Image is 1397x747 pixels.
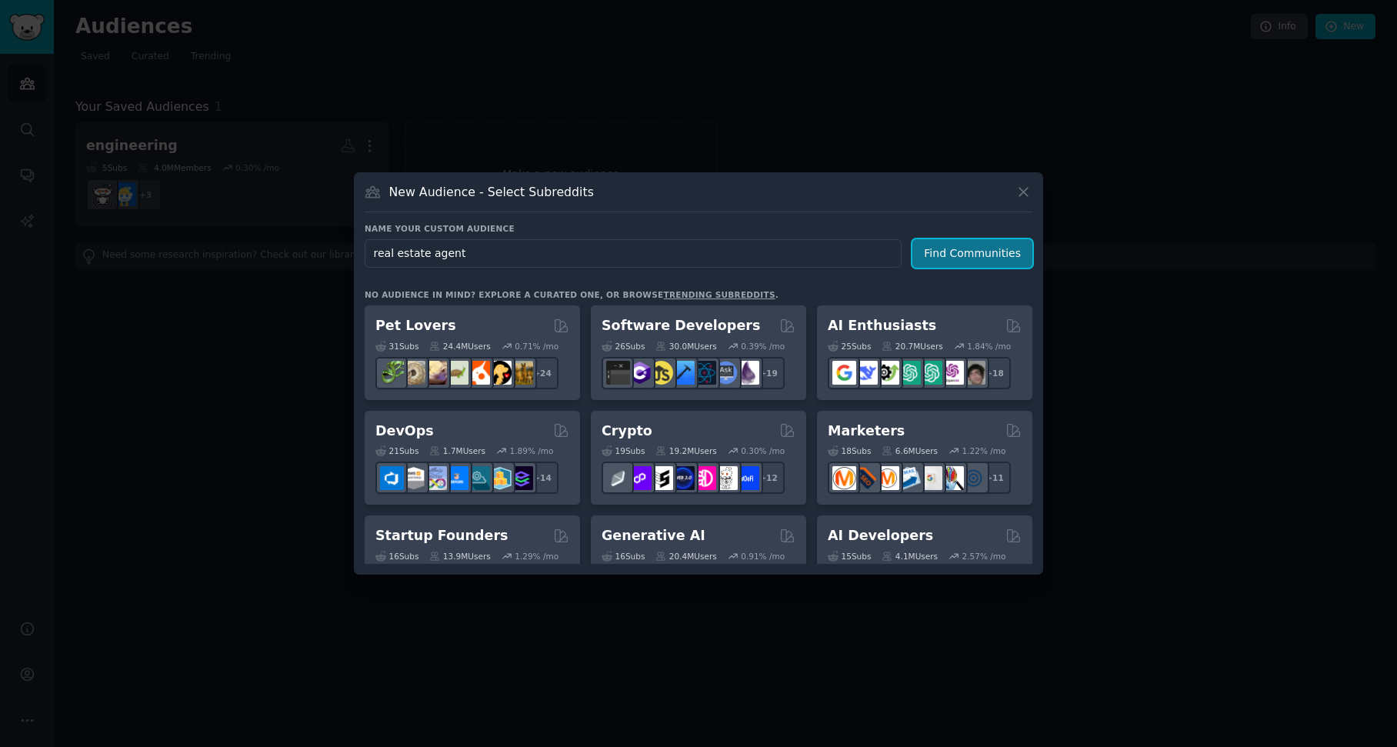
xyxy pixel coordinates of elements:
[828,422,905,441] h2: Marketers
[919,361,942,385] img: chatgpt_prompts_
[649,466,673,490] img: ethstaker
[714,466,738,490] img: CryptoNews
[655,445,716,456] div: 19.2M Users
[488,361,512,385] img: PetAdvice
[714,361,738,385] img: AskComputerScience
[882,551,938,562] div: 4.1M Users
[380,361,404,385] img: herpetology
[962,466,985,490] img: OnlineMarketing
[466,466,490,490] img: platformengineering
[897,466,921,490] img: Emailmarketing
[655,551,716,562] div: 20.4M Users
[389,184,594,200] h3: New Audience - Select Subreddits
[828,341,871,352] div: 25 Sub s
[375,526,508,545] h2: Startup Founders
[365,289,779,300] div: No audience in mind? Explore a curated one, or browse .
[979,462,1011,494] div: + 11
[940,361,964,385] img: OpenAIDev
[509,466,533,490] img: PlatformEngineers
[752,462,785,494] div: + 12
[828,445,871,456] div: 18 Sub s
[897,361,921,385] img: chatgpt_promptDesign
[380,466,404,490] img: azuredevops
[940,466,964,490] img: MarketingResearch
[602,551,645,562] div: 16 Sub s
[402,466,425,490] img: AWS_Certified_Experts
[663,290,775,299] a: trending subreddits
[488,466,512,490] img: aws_cdk
[692,466,716,490] img: defiblockchain
[429,341,490,352] div: 24.4M Users
[365,239,902,268] input: Pick a short name, like "Digital Marketers" or "Movie-Goers"
[967,341,1011,352] div: 1.84 % /mo
[375,422,434,441] h2: DevOps
[832,466,856,490] img: content_marketing
[429,551,490,562] div: 13.9M Users
[526,357,558,389] div: + 24
[375,316,456,335] h2: Pet Lovers
[962,445,1006,456] div: 1.22 % /mo
[509,361,533,385] img: dogbreed
[828,316,936,335] h2: AI Enthusiasts
[602,341,645,352] div: 26 Sub s
[515,341,558,352] div: 0.71 % /mo
[692,361,716,385] img: reactnative
[854,361,878,385] img: DeepSeek
[365,223,1032,234] h3: Name your custom audience
[649,361,673,385] img: learnjavascript
[735,466,759,490] img: defi_
[671,361,695,385] img: iOSProgramming
[628,466,652,490] img: 0xPolygon
[515,551,558,562] div: 1.29 % /mo
[445,466,468,490] img: DevOpsLinks
[606,466,630,490] img: ethfinance
[628,361,652,385] img: csharp
[828,551,871,562] div: 15 Sub s
[445,361,468,385] img: turtle
[606,361,630,385] img: software
[602,422,652,441] h2: Crypto
[882,445,938,456] div: 6.6M Users
[979,357,1011,389] div: + 18
[375,341,418,352] div: 31 Sub s
[828,526,933,545] h2: AI Developers
[375,551,418,562] div: 16 Sub s
[671,466,695,490] img: web3
[875,466,899,490] img: AskMarketing
[962,551,1006,562] div: 2.57 % /mo
[735,361,759,385] img: elixir
[602,526,705,545] h2: Generative AI
[510,445,554,456] div: 1.89 % /mo
[466,361,490,385] img: cockatiel
[962,361,985,385] img: ArtificalIntelligence
[741,551,785,562] div: 0.91 % /mo
[602,445,645,456] div: 19 Sub s
[655,341,716,352] div: 30.0M Users
[375,445,418,456] div: 21 Sub s
[429,445,485,456] div: 1.7M Users
[882,341,942,352] div: 20.7M Users
[423,466,447,490] img: Docker_DevOps
[854,466,878,490] img: bigseo
[741,445,785,456] div: 0.30 % /mo
[602,316,760,335] h2: Software Developers
[919,466,942,490] img: googleads
[741,341,785,352] div: 0.39 % /mo
[402,361,425,385] img: ballpython
[875,361,899,385] img: AItoolsCatalog
[752,357,785,389] div: + 19
[423,361,447,385] img: leopardgeckos
[832,361,856,385] img: GoogleGeminiAI
[526,462,558,494] div: + 14
[912,239,1032,268] button: Find Communities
